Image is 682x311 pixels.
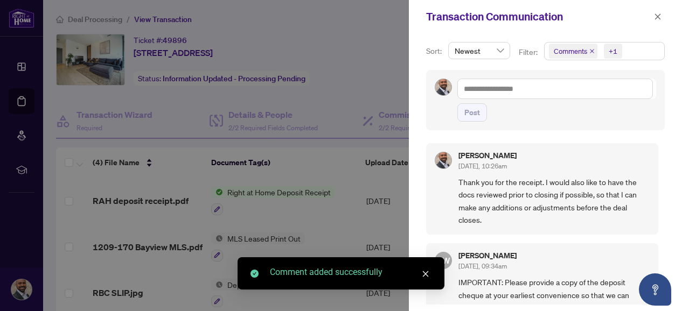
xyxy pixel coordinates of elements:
img: Profile Icon [435,79,451,95]
span: close [654,13,662,20]
span: [DATE], 10:26am [458,162,507,170]
img: Profile Icon [435,152,451,168]
span: close [422,270,429,278]
a: Close [420,268,432,280]
p: Filter: [519,46,539,58]
div: Transaction Communication [426,9,651,25]
span: YW [437,254,450,267]
button: Post [457,103,487,122]
span: Comments [549,44,597,59]
p: Sort: [426,45,444,57]
span: Comments [554,46,587,56]
span: check-circle [250,270,259,278]
div: Comment added successfully [270,266,432,279]
h5: [PERSON_NAME] [458,252,517,259]
span: [DATE], 09:34am [458,262,507,270]
span: Thank you for the receipt. I would also like to have the docs reviewed prior to closing if possib... [458,176,650,227]
h5: [PERSON_NAME] [458,152,517,159]
button: Open asap [639,273,671,306]
span: Newest [455,43,504,59]
span: close [589,48,595,54]
div: +1 [609,46,617,56]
